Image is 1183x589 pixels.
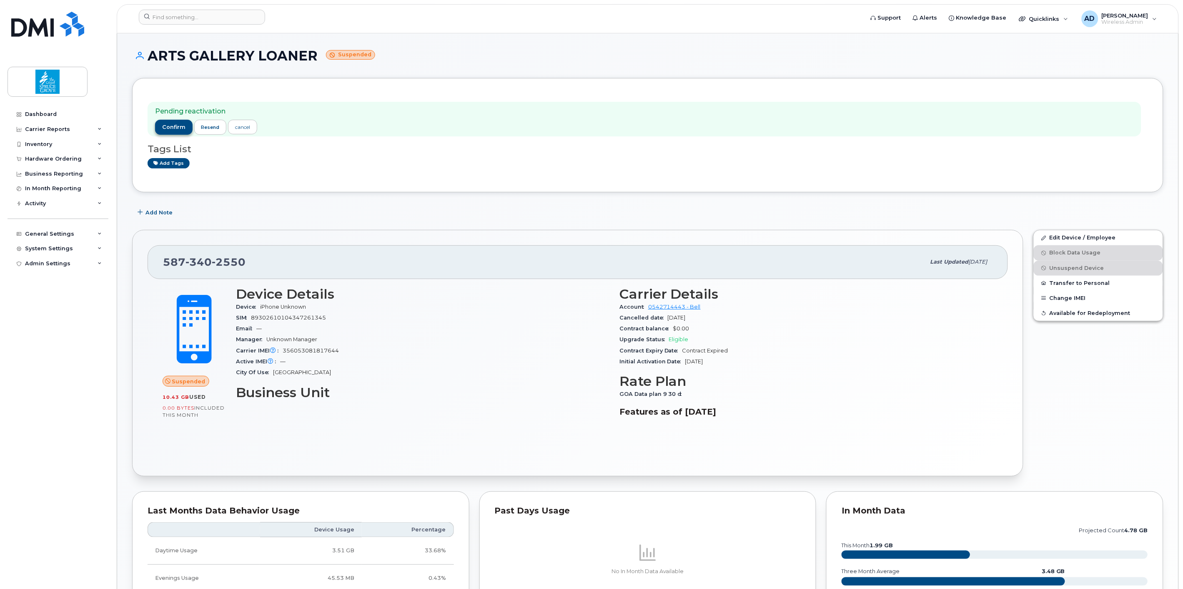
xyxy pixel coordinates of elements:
[162,123,185,131] span: confirm
[148,537,260,564] td: Daytime Usage
[619,347,682,354] span: Contract Expiry Date
[273,369,331,375] span: [GEOGRAPHIC_DATA]
[256,325,262,332] span: —
[648,304,701,310] a: 0542714443 - Bell
[260,304,306,310] span: iPhone Unknown
[842,507,1148,515] div: In Month Data
[619,325,673,332] span: Contract balance
[260,522,362,537] th: Device Usage
[673,325,689,332] span: $0.00
[1050,265,1104,271] span: Unsuspend Device
[1034,306,1163,321] button: Available for Redeployment
[163,405,225,418] span: included this month
[283,347,339,354] span: 356053081817644
[172,378,206,385] span: Suspended
[1034,291,1163,306] button: Change IMEI
[1079,527,1148,534] text: projected count
[236,336,266,342] span: Manager
[870,542,893,549] tspan: 1.99 GB
[189,394,206,400] span: used
[619,407,993,417] h3: Features as of [DATE]
[260,537,362,564] td: 3.51 GB
[495,507,801,515] div: Past Days Usage
[1042,568,1065,574] text: 3.48 GB
[132,48,1163,63] h1: ARTS GALLERY LOANER
[236,385,609,400] h3: Business Unit
[619,391,686,397] span: GOA Data plan 9 30 d
[145,209,173,216] span: Add Note
[362,522,454,537] th: Percentage
[236,304,260,310] span: Device
[148,507,454,515] div: Last Months Data Behavior Usage
[1125,527,1148,534] tspan: 4.78 GB
[619,287,993,302] h3: Carrier Details
[619,304,648,310] span: Account
[326,50,375,60] small: Suspended
[148,158,190,169] a: Add tags
[1050,310,1130,316] span: Available for Redeployment
[930,259,969,265] span: Last updated
[212,256,246,268] span: 2550
[194,120,227,135] button: resend
[163,394,189,400] span: 10.43 GB
[969,259,988,265] span: [DATE]
[236,358,280,365] span: Active IMEI
[148,144,1148,154] h3: Tags List
[235,123,250,131] div: cancel
[251,315,326,321] span: 89302610104347261345
[155,107,257,116] p: Pending reactivation
[668,315,686,321] span: [DATE]
[841,568,900,574] text: three month average
[132,205,180,220] button: Add Note
[682,347,728,354] span: Contract Expired
[236,347,283,354] span: Carrier IMEI
[236,315,251,321] span: SIM
[236,369,273,375] span: City Of Use
[236,287,609,302] h3: Device Details
[155,120,193,135] button: confirm
[236,325,256,332] span: Email
[362,537,454,564] td: 33.68%
[163,405,194,411] span: 0.00 Bytes
[1034,230,1163,245] a: Edit Device / Employee
[495,568,801,575] p: No In Month Data Available
[669,336,689,342] span: Eligible
[201,124,219,131] span: resend
[685,358,703,365] span: [DATE]
[266,336,317,342] span: Unknown Manager
[619,358,685,365] span: Initial Activation Date
[280,358,286,365] span: —
[1034,245,1163,260] button: Block Data Usage
[619,336,669,342] span: Upgrade Status
[841,542,893,549] text: this month
[163,256,246,268] span: 587
[228,120,257,134] a: cancel
[619,315,668,321] span: Cancelled date
[619,374,993,389] h3: Rate Plan
[1034,276,1163,291] button: Transfer to Personal
[1034,261,1163,276] button: Unsuspend Device
[185,256,212,268] span: 340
